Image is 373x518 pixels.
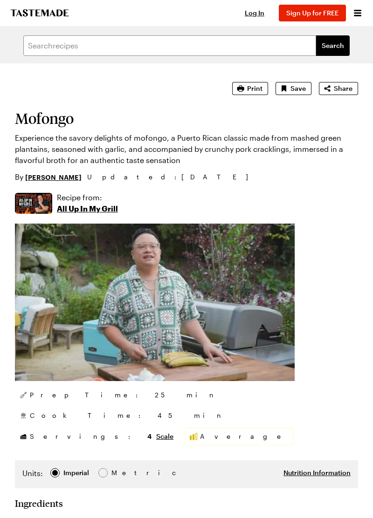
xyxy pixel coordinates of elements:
[279,5,346,21] button: Sign Up for FREE
[156,432,173,441] button: Scale
[15,193,52,214] img: Show where recipe is used
[316,35,350,56] button: filters
[30,411,224,420] span: Cook Time: 45 min
[57,192,118,203] p: Recipe from:
[286,9,338,17] span: Sign Up for FREE
[290,84,306,93] span: Save
[22,468,131,481] div: Imperial Metric
[25,172,82,182] a: [PERSON_NAME]
[22,468,43,479] label: Units:
[15,171,82,183] p: By
[232,82,268,95] button: Print
[322,41,344,50] span: Search
[352,7,364,19] button: Open menu
[57,203,118,214] p: All Up In My Grill
[334,84,352,93] span: Share
[283,468,351,477] button: Nutrition Information
[57,192,118,214] a: Recipe from:All Up In My Grill
[147,431,152,440] span: 4
[236,8,273,18] button: Log In
[30,390,217,400] span: Prep Time: 25 min
[30,431,152,441] span: Servings:
[276,82,311,95] button: Save recipe
[63,468,90,478] span: Imperial
[63,468,89,478] div: Imperial
[111,468,131,478] div: Metric
[87,172,257,182] span: Updated : [DATE]
[111,468,132,478] span: Metric
[15,132,358,166] p: Experience the savory delights of mofongo, a Puerto Rican classic made from mashed green plantain...
[9,9,70,17] a: To Tastemade Home Page
[245,9,264,17] span: Log In
[15,110,358,127] h1: Mofongo
[247,84,262,93] span: Print
[15,498,358,509] h2: Ingredients
[200,432,289,441] span: Average
[319,82,358,95] button: Share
